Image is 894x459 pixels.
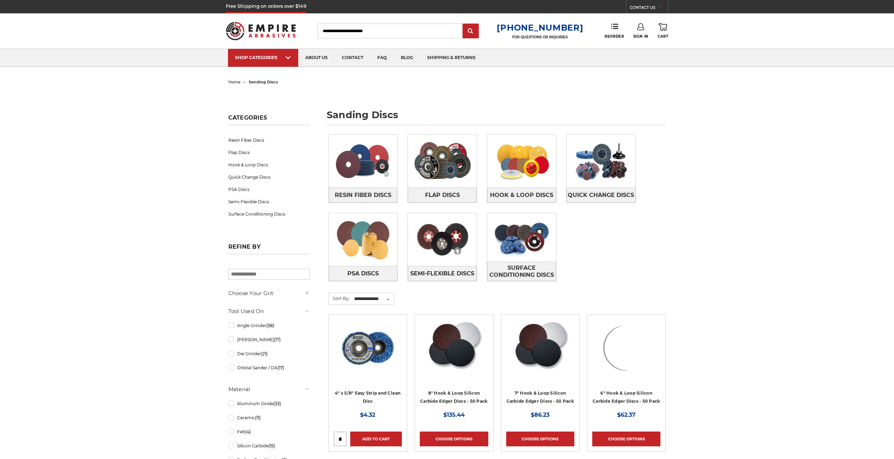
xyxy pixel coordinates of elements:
[410,268,474,280] span: Semi-Flexible Discs
[228,183,310,196] a: PSA Discs
[512,320,569,376] img: Silicon Carbide 7" Hook & Loop Edger Discs
[394,49,420,67] a: blog
[658,23,668,39] a: Cart
[329,187,398,203] a: Resin Fiber Discs
[487,187,556,203] a: Hook & Loop Discs
[443,412,465,418] span: $135.44
[425,189,460,201] span: Flap Discs
[329,266,398,281] a: PSA Discs
[268,443,275,448] span: (15)
[567,135,635,187] img: Quick Change Discs
[228,196,310,208] a: Semi-Flexible Discs
[228,159,310,171] a: Hook & Loop Discs
[226,17,296,45] img: Empire Abrasives
[360,412,375,418] span: $4.32
[228,79,241,84] a: home
[228,426,310,438] a: Felt(4)
[633,34,648,39] span: Sign In
[335,390,401,404] a: 4" x 5/8" Easy Strip and Clean Disc
[487,262,556,281] a: Surface Conditioning Discs
[593,390,660,404] a: 6" Hook & Loop Silicon Carbide Edger Discs - 50 Pack
[329,213,398,266] img: PSA Discs
[617,412,635,418] span: $62.37
[408,135,477,187] img: Flap Discs
[598,320,654,376] img: Silicon Carbide 6" Hook & Loop Edger Discs
[464,24,478,38] input: Submit
[506,320,574,388] a: Silicon Carbide 7" Hook & Loop Edger Discs
[408,266,477,281] a: Semi-Flexible Discs
[228,171,310,183] a: Quick Change Discs
[488,262,556,281] span: Surface Conditioning Discs
[329,135,398,187] img: Resin Fiber Discs
[370,49,394,67] a: faq
[487,213,556,262] img: Surface Conditioning Discs
[340,320,396,376] img: 4" x 5/8" easy strip and clean discs
[420,320,488,388] a: Silicon Carbide 8" Hook & Loop Edger Discs
[506,432,574,446] a: Choose Options
[658,34,668,39] span: Cart
[327,110,666,125] h1: sanding discs
[329,293,350,304] label: Sort By:
[228,146,310,159] a: Flap Discs
[228,319,310,332] a: Angle Grinder(38)
[228,208,310,220] a: Surface Conditioning Discs
[425,320,482,376] img: Silicon Carbide 8" Hook & Loop Edger Discs
[228,397,310,410] a: Aluminum Oxide(33)
[497,23,583,33] a: [PHONE_NUMBER]
[266,323,274,328] span: (38)
[228,114,310,125] h5: Categories
[228,333,310,346] a: [PERSON_NAME](17)
[630,4,668,13] a: CONTACT US
[567,187,635,203] a: Quick Change Discs
[245,429,251,434] span: (4)
[335,189,391,201] span: Resin Fiber Discs
[335,49,370,67] a: contact
[255,415,261,420] span: (11)
[350,432,402,446] a: Add to Cart
[261,351,268,356] span: (21)
[228,243,310,254] h5: Refine by
[228,362,310,374] a: Orbital Sander / DA(17)
[228,385,310,394] h5: Material
[592,320,660,388] a: Silicon Carbide 6" Hook & Loop Edger Discs
[278,365,284,370] span: (17)
[487,135,556,187] img: Hook & Loop Discs
[490,189,553,201] span: Hook & Loop Discs
[228,412,310,424] a: Ceramic(11)
[274,337,281,342] span: (17)
[507,390,574,404] a: 7" Hook & Loop Silicon Carbide Edger Discs - 50 Pack
[531,412,549,418] span: $86.23
[334,320,402,388] a: 4" x 5/8" easy strip and clean discs
[249,79,278,84] span: sanding discs
[592,432,660,446] a: Choose Options
[605,34,624,39] span: Reorder
[347,268,379,280] span: PSA Discs
[420,49,483,67] a: shipping & returns
[228,440,310,452] a: Silicon Carbide(15)
[408,187,477,203] a: Flap Discs
[228,307,310,315] h5: Tool Used On
[228,134,310,146] a: Resin Fiber Discs
[298,49,335,67] a: about us
[420,390,488,404] a: 8" Hook & Loop Silicon Carbide Edger Discs - 50 Pack
[497,35,583,39] p: FOR QUESTIONS OR INQUIRIES
[605,23,624,38] a: Reorder
[353,294,394,304] select: Sort By:
[568,189,634,201] span: Quick Change Discs
[235,55,291,60] div: SHOP CATEGORIES
[420,432,488,446] a: Choose Options
[228,289,310,298] h5: Choose Your Grit
[273,401,281,406] span: (33)
[408,213,477,266] img: Semi-Flexible Discs
[228,348,310,360] a: Die Grinder(21)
